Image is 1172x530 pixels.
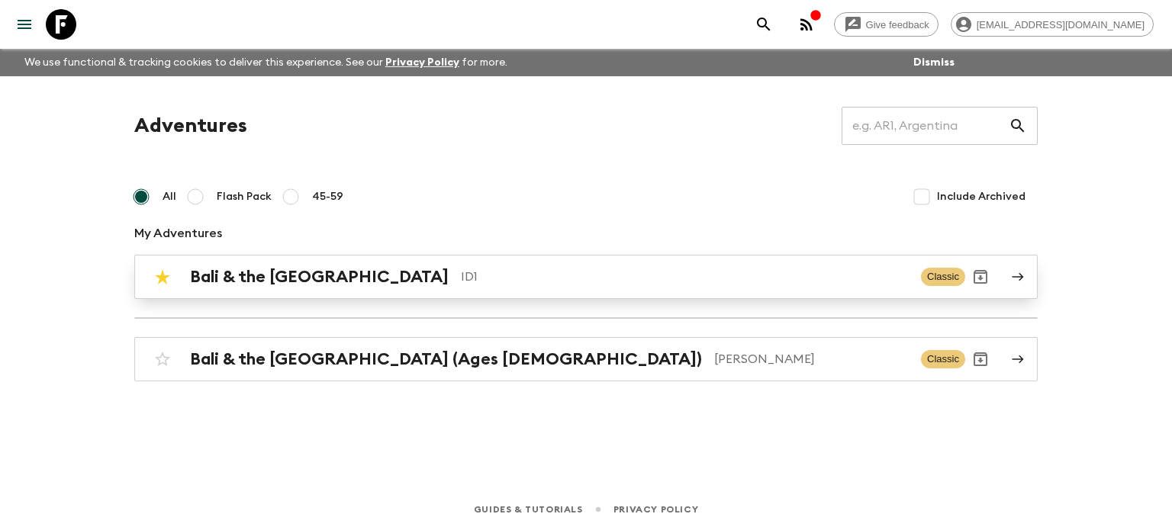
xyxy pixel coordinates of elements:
span: [EMAIL_ADDRESS][DOMAIN_NAME] [968,19,1153,31]
span: All [163,189,176,204]
h1: Adventures [134,111,247,141]
a: Guides & Tutorials [474,501,583,518]
button: search adventures [749,9,779,40]
span: 45-59 [312,189,343,204]
h2: Bali & the [GEOGRAPHIC_DATA] (Ages [DEMOGRAPHIC_DATA]) [190,349,702,369]
div: [EMAIL_ADDRESS][DOMAIN_NAME] [951,12,1154,37]
button: Archive [965,262,996,292]
span: Give feedback [858,19,938,31]
a: Bali & the [GEOGRAPHIC_DATA] (Ages [DEMOGRAPHIC_DATA])[PERSON_NAME]ClassicArchive [134,337,1038,381]
p: [PERSON_NAME] [714,350,909,368]
span: Classic [921,268,965,286]
p: ID1 [461,268,909,286]
a: Give feedback [834,12,939,37]
span: Flash Pack [217,189,272,204]
h2: Bali & the [GEOGRAPHIC_DATA] [190,267,449,287]
button: Archive [965,344,996,374]
button: menu [9,9,40,40]
button: Dismiss [910,52,958,73]
p: We use functional & tracking cookies to deliver this experience. See our for more. [18,49,514,76]
a: Privacy Policy [385,57,459,68]
span: Include Archived [937,189,1025,204]
a: Bali & the [GEOGRAPHIC_DATA]ID1ClassicArchive [134,255,1038,299]
span: Classic [921,350,965,368]
a: Privacy Policy [613,501,698,518]
input: e.g. AR1, Argentina [842,104,1009,147]
p: My Adventures [134,224,1038,243]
